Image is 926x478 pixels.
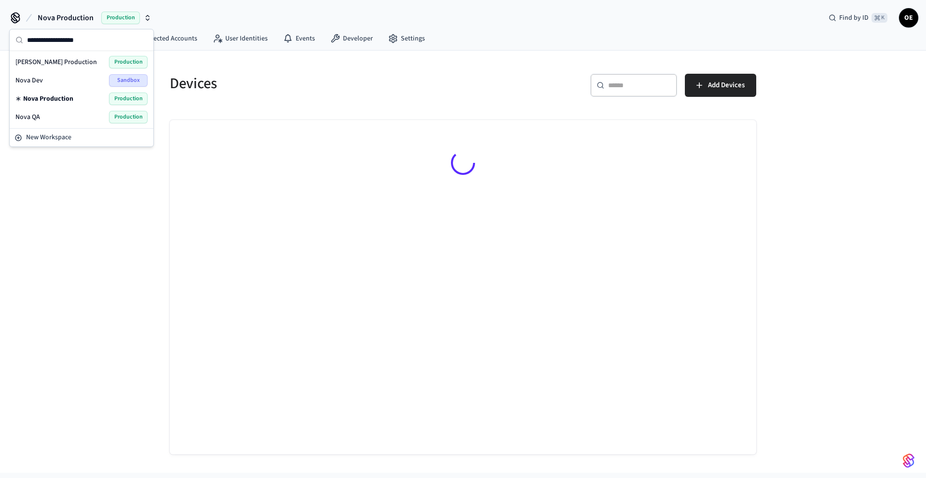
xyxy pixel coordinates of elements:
span: Nova Production [23,94,73,104]
span: Sandbox [109,74,148,87]
button: New Workspace [11,130,152,146]
a: Devices [2,30,52,47]
a: User Identities [205,30,275,47]
span: Production [101,12,140,24]
span: Nova Dev [15,76,43,85]
span: [PERSON_NAME] Production [15,57,97,67]
img: SeamLogoGradient.69752ec5.svg [903,453,914,468]
div: Suggestions [10,51,153,128]
button: Add Devices [685,74,756,97]
span: Production [109,56,148,68]
a: Connected Accounts [118,30,205,47]
span: Add Devices [708,79,745,92]
a: Events [275,30,323,47]
span: Nova QA [15,112,40,122]
div: Find by ID⌘ K [821,9,895,27]
a: Developer [323,30,381,47]
span: OE [900,9,917,27]
h5: Devices [170,74,457,93]
span: Find by ID [839,13,869,23]
span: Production [109,93,148,105]
span: New Workspace [26,133,71,143]
span: Nova Production [38,12,94,24]
button: OE [899,8,918,27]
a: Settings [381,30,433,47]
span: Production [109,111,148,123]
span: ⌘ K [872,13,887,23]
